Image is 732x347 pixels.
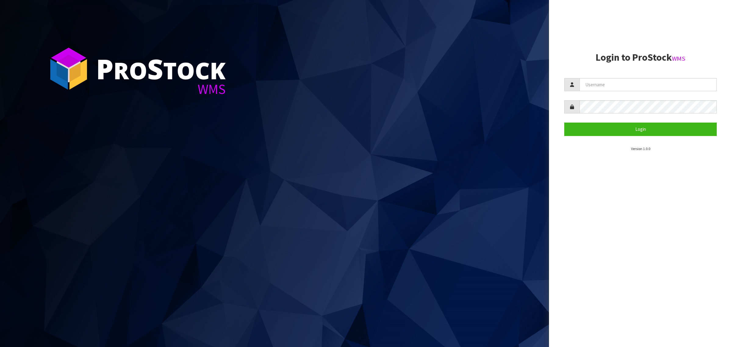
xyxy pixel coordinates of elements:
div: WMS [96,82,226,96]
div: ro tock [96,55,226,82]
h2: Login to ProStock [564,52,717,63]
img: ProStock Cube [46,46,91,91]
button: Login [564,123,717,136]
small: Version 1.0.0 [631,146,650,151]
span: S [147,50,163,87]
small: WMS [672,55,685,63]
span: P [96,50,113,87]
input: Username [579,78,717,91]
